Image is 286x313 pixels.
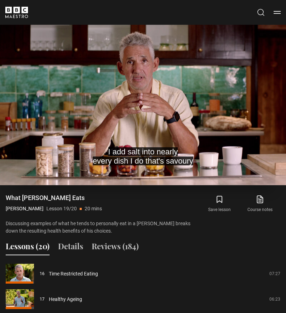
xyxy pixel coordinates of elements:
[6,220,194,235] p: Discussing examples of what he tends to personally eat in a [PERSON_NAME] breaks down the resulti...
[49,270,98,278] a: Time Restricted Eating
[58,240,83,255] button: Details
[5,7,28,18] svg: BBC Maestro
[274,9,281,16] button: Toggle navigation
[46,205,77,212] p: Lesson 19/20
[49,296,82,303] a: Healthy Ageing
[6,194,102,202] h1: What [PERSON_NAME] Eats
[6,205,44,212] p: [PERSON_NAME]
[85,205,102,212] p: 20 mins
[92,240,139,255] button: Reviews (184)
[199,194,240,214] button: Save lesson
[240,194,280,214] a: Course notes
[6,240,50,255] button: Lessons (20)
